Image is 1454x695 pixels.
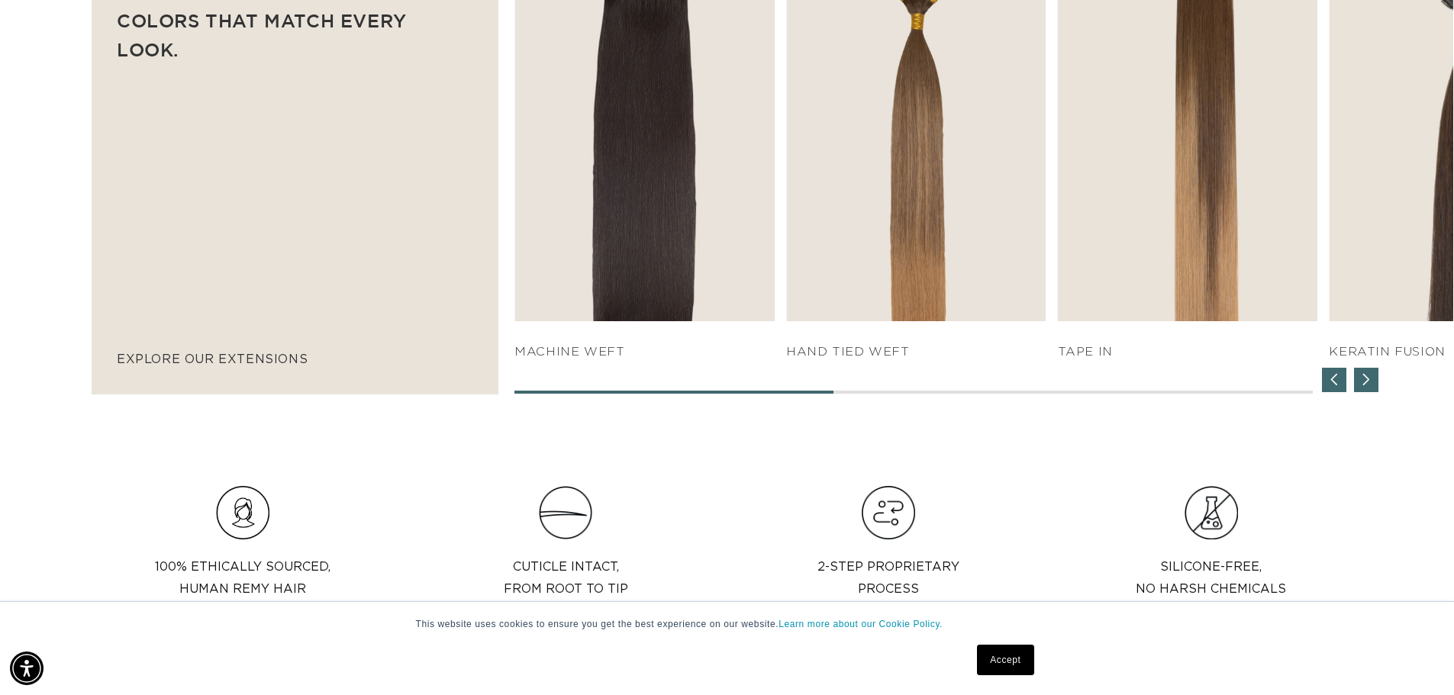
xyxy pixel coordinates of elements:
p: Silicone-Free, No Harsh Chemicals [1136,556,1286,600]
a: Accept [977,645,1033,675]
a: Learn more about our Cookie Policy. [779,619,943,629]
div: Accessibility Menu [10,652,44,685]
h4: TAPE IN [1058,344,1318,360]
p: Cuticle intact, from root to tip [504,556,628,600]
p: 100% Ethically sourced, Human Remy Hair [155,556,330,600]
p: Colors that match every look. [117,6,473,64]
h4: HAND TIED WEFT [786,344,1046,360]
iframe: Chat Widget [1378,622,1454,695]
img: Hair_Icon_e13bf847-e4cc-4568-9d64-78eb6e132bb2.png [862,486,915,539]
img: Clip_path_group_11631e23-4577-42dd-b462-36179a27abaf.png [539,486,592,539]
p: 2-step proprietary process [817,556,959,600]
h4: Machine Weft [514,344,775,360]
img: Group.png [1185,486,1238,539]
p: explore our extensions [117,349,473,371]
div: Next slide [1354,368,1378,392]
img: Hair_Icon_a70f8c6f-f1c4-41e1-8dbd-f323a2e654e6.png [216,486,269,539]
p: This website uses cookies to ensure you get the best experience on our website. [416,617,1039,631]
div: Previous slide [1322,368,1346,392]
